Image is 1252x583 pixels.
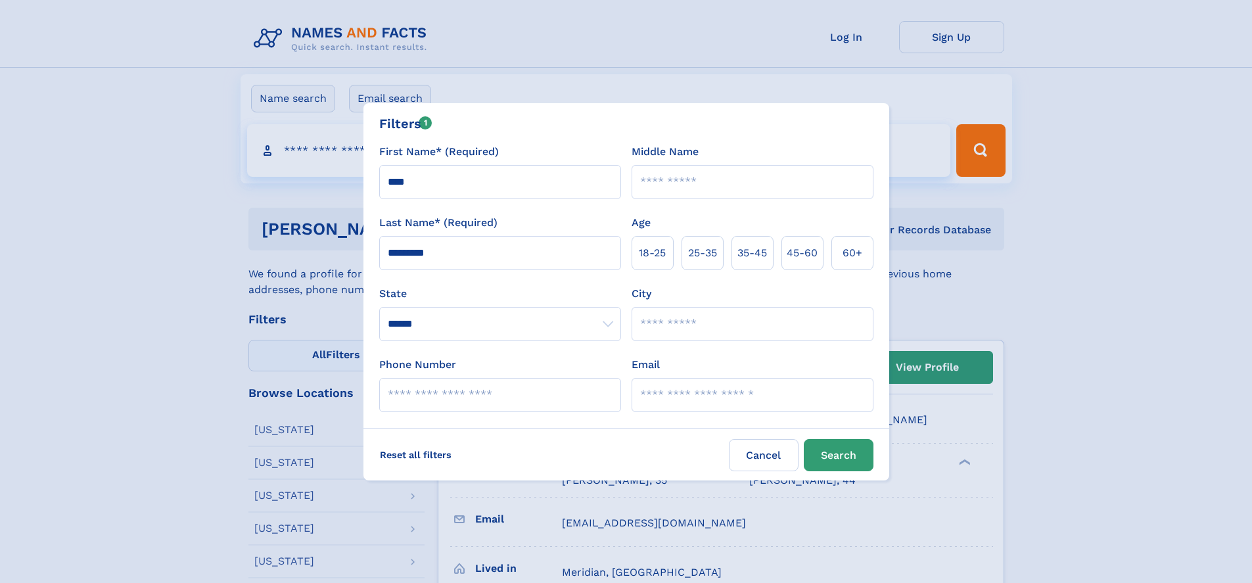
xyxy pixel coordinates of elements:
[379,215,498,231] label: Last Name* (Required)
[632,144,699,160] label: Middle Name
[737,245,767,261] span: 35‑45
[632,215,651,231] label: Age
[688,245,717,261] span: 25‑35
[632,286,651,302] label: City
[787,245,818,261] span: 45‑60
[379,357,456,373] label: Phone Number
[843,245,862,261] span: 60+
[729,439,799,471] label: Cancel
[639,245,666,261] span: 18‑25
[379,144,499,160] label: First Name* (Required)
[371,439,460,471] label: Reset all filters
[804,439,873,471] button: Search
[632,357,660,373] label: Email
[379,114,432,133] div: Filters
[379,286,621,302] label: State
